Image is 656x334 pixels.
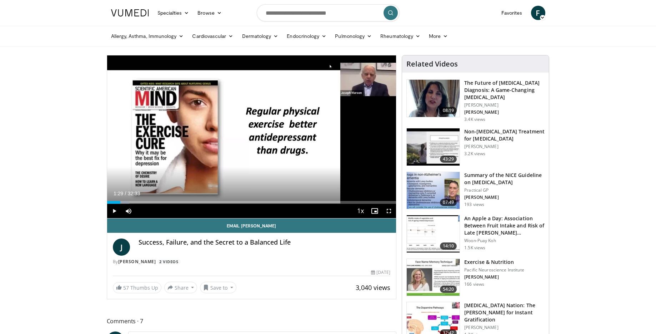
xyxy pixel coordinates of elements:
h3: Non-[MEDICAL_DATA] Treatment for [MEDICAL_DATA] [464,128,545,142]
a: Specialties [153,6,194,20]
img: 8e949c61-8397-4eef-823a-95680e5d1ed1.150x105_q85_crop-smart_upscale.jpg [407,172,460,209]
a: Rheumatology [376,29,425,43]
a: 08:19 The Future of [MEDICAL_DATA] Diagnosis: A Game-Changing [MEDICAL_DATA] [PERSON_NAME] [PERSO... [406,79,545,122]
a: More [425,29,452,43]
a: Email [PERSON_NAME] [107,218,396,233]
a: Dermatology [238,29,283,43]
p: Pacific Neuroscience Institute [464,267,524,273]
img: eb9441ca-a77b-433d-ba99-36af7bbe84ad.150x105_q85_crop-smart_upscale.jpg [407,128,460,166]
a: [PERSON_NAME] [118,259,156,265]
p: 3.4K views [464,117,485,122]
button: Play [107,204,121,218]
a: Cardiovascular [188,29,237,43]
div: Progress Bar [107,201,396,204]
h4: Success, Failure, and the Secret to a Balanced Life [139,239,391,246]
p: [PERSON_NAME] [464,144,545,149]
a: Browse [193,6,226,20]
p: 3.2K views [464,151,485,157]
a: 43:29 Non-[MEDICAL_DATA] Treatment for [MEDICAL_DATA] [PERSON_NAME] 3.2K views [406,128,545,166]
a: Allergy, Asthma, Immunology [107,29,188,43]
span: 14:10 [440,242,457,250]
input: Search topics, interventions [257,4,400,21]
p: [PERSON_NAME] [464,102,545,108]
img: 5773f076-af47-4b25-9313-17a31d41bb95.150x105_q85_crop-smart_upscale.jpg [407,80,460,117]
p: Practical GP [464,187,545,193]
h3: [MEDICAL_DATA] Nation: The [PERSON_NAME] for Instant Gratification [464,302,545,323]
div: [DATE] [371,269,390,276]
p: 1.5K views [464,245,485,251]
h3: An Apple a Day: Association Between Fruit Intake and Risk of Late [PERSON_NAME]… [464,215,545,236]
button: Share [164,282,197,293]
a: 07:49 Summary of the NICE Guideline on [MEDICAL_DATA] Practical GP [PERSON_NAME] 193 views [406,172,545,210]
img: VuMedi Logo [111,9,149,16]
video-js: Video Player [107,55,396,218]
p: [PERSON_NAME] [464,325,545,330]
span: Comments 7 [107,316,397,326]
span: 08:19 [440,107,457,114]
a: J [113,239,130,256]
a: 57 Thumbs Up [113,282,161,293]
button: Mute [121,204,136,218]
span: 1:29 [114,191,123,196]
span: 32:33 [127,191,140,196]
p: 166 views [464,281,484,287]
button: Enable picture-in-picture mode [367,204,382,218]
img: 4bf5c016-4c67-4e08-ac2c-e79619ba3a59.150x105_q85_crop-smart_upscale.jpg [407,259,460,296]
span: 43:29 [440,156,457,163]
p: [PERSON_NAME] [464,195,545,200]
a: Endocrinology [282,29,331,43]
a: 2 Videos [157,259,181,265]
div: By [113,259,391,265]
span: / [125,191,126,196]
a: Favorites [497,6,527,20]
button: Save to [200,282,236,293]
h4: Related Videos [406,60,458,68]
span: 57 [123,284,129,291]
p: 193 views [464,202,484,207]
span: 3,040 views [356,283,390,292]
p: Woon-Puay Koh [464,238,545,244]
button: Playback Rate [353,204,367,218]
h3: The Future of [MEDICAL_DATA] Diagnosis: A Game-Changing [MEDICAL_DATA] [464,79,545,101]
h3: Exercise & Nutrition [464,259,524,266]
p: [PERSON_NAME] [464,109,545,115]
a: 54:20 Exercise & Nutrition Pacific Neuroscience Institute [PERSON_NAME] 166 views [406,259,545,296]
p: [PERSON_NAME] [464,274,524,280]
img: 0fb96a29-ee07-42a6-afe7-0422f9702c53.150x105_q85_crop-smart_upscale.jpg [407,215,460,252]
a: 14:10 An Apple a Day: Association Between Fruit Intake and Risk of Late [PERSON_NAME]… Woon-Puay ... [406,215,545,253]
span: 07:49 [440,199,457,206]
span: 54:20 [440,286,457,293]
a: Pulmonology [331,29,376,43]
a: F [531,6,545,20]
button: Fullscreen [382,204,396,218]
h3: Summary of the NICE Guideline on [MEDICAL_DATA] [464,172,545,186]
